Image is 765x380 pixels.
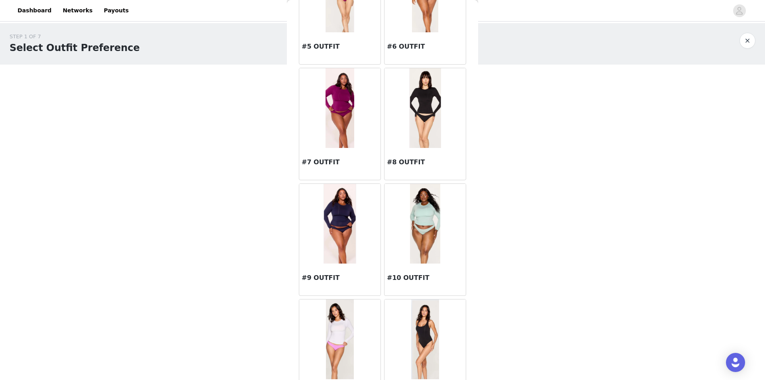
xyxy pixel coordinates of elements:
[326,299,354,379] img: #11 OUTFIT
[411,299,439,379] img: #12 OUTFIT
[726,353,745,372] div: Open Intercom Messenger
[324,184,356,264] img: #9 OUTFIT
[10,33,140,41] div: STEP 1 OF 7
[736,4,743,17] div: avatar
[302,273,378,283] h3: #9 OUTFIT
[99,2,133,20] a: Payouts
[58,2,97,20] a: Networks
[409,68,441,148] img: #8 OUTFIT
[326,68,354,148] img: #7 OUTFIT
[387,42,463,51] h3: #6 OUTFIT
[10,41,140,55] h1: Select Outfit Preference
[387,158,463,167] h3: #8 OUTFIT
[302,158,378,167] h3: #7 OUTFIT
[13,2,56,20] a: Dashboard
[410,184,440,264] img: #10 OUTFIT
[302,42,378,51] h3: #5 OUTFIT
[387,273,463,283] h3: #10 OUTFIT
